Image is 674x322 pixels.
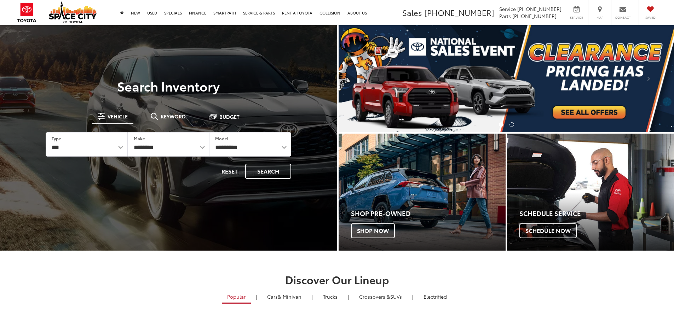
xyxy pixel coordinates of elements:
[359,293,390,300] span: Crossovers &
[215,135,229,141] label: Model
[134,135,145,141] label: Make
[519,223,577,238] span: Schedule Now
[222,291,251,304] a: Popular
[517,5,561,12] span: [PHONE_NUMBER]
[351,223,395,238] span: Shop Now
[339,134,506,251] div: Toyota
[499,122,503,127] li: Go to slide number 1.
[49,1,97,23] img: Space City Toyota
[310,293,315,300] li: |
[512,12,557,19] span: [PHONE_NUMBER]
[519,210,674,217] h4: Schedule Service
[245,164,291,179] button: Search
[509,122,514,127] li: Go to slide number 2.
[339,39,389,118] button: Click to view previous picture.
[418,291,452,303] a: Electrified
[592,15,607,20] span: Map
[108,114,128,119] span: Vehicle
[161,114,186,119] span: Keyword
[219,114,240,119] span: Budget
[339,134,506,251] a: Shop Pre-Owned Shop Now
[351,210,506,217] h4: Shop Pre-Owned
[569,15,584,20] span: Service
[410,293,415,300] li: |
[499,12,511,19] span: Parts
[615,15,631,20] span: Contact
[262,291,307,303] a: Cars
[52,135,61,141] label: Type
[354,291,407,303] a: SUVs
[30,79,307,93] h3: Search Inventory
[88,274,587,285] h2: Discover Our Lineup
[507,134,674,251] a: Schedule Service Schedule Now
[624,39,674,118] button: Click to view next picture.
[318,291,343,303] a: Trucks
[424,7,494,18] span: [PHONE_NUMBER]
[499,5,516,12] span: Service
[215,164,244,179] button: Reset
[402,7,422,18] span: Sales
[346,293,351,300] li: |
[507,134,674,251] div: Toyota
[278,293,301,300] span: & Minivan
[643,15,658,20] span: Saved
[254,293,259,300] li: |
